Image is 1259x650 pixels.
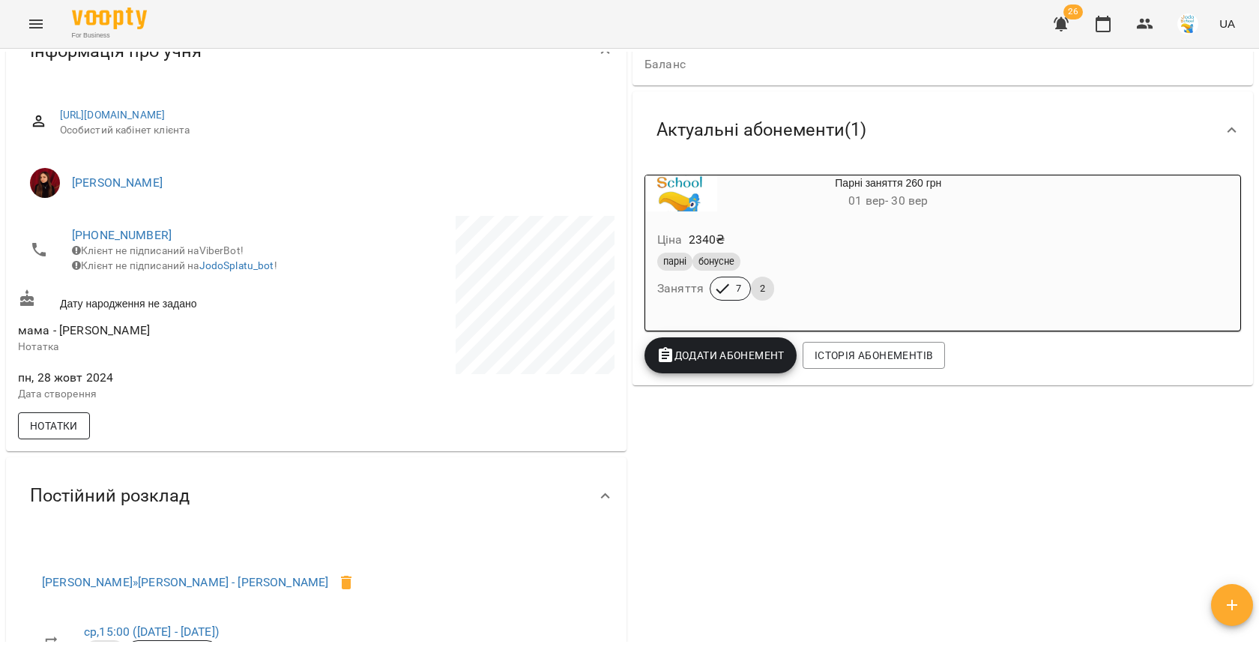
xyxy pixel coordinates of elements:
[42,575,328,589] a: [PERSON_NAME]»[PERSON_NAME] - [PERSON_NAME]
[18,6,54,42] button: Menu
[692,255,740,268] span: бонусне
[717,175,1060,211] div: Парні заняття 260 грн
[30,417,78,435] span: Нотатки
[72,228,172,242] a: [PHONE_NUMBER]
[751,282,774,295] span: 2
[72,175,163,190] a: [PERSON_NAME]
[803,342,945,369] button: Історія абонементів
[18,387,313,402] p: Дата створення
[1219,16,1235,31] span: UA
[18,412,90,439] button: Нотатки
[727,282,750,295] span: 7
[60,123,603,138] span: Особистий кабінет клієнта
[656,118,866,142] span: Актуальні абонементи ( 1 )
[60,109,166,121] a: [URL][DOMAIN_NAME]
[72,244,244,256] span: Клієнт не підписаний на ViberBot!
[72,31,147,40] span: For Business
[644,337,797,373] button: Додати Абонемент
[18,369,313,387] span: пн, 28 жовт 2024
[30,40,202,63] span: Інформація про учня
[72,7,147,29] img: Voopty Logo
[645,175,717,211] div: Парні заняття 260 грн
[6,457,627,535] div: Постійний розклад
[72,259,277,271] span: Клієнт не підписаний на !
[632,91,1253,169] div: Актуальні абонементи(1)
[30,168,60,198] img: Дарина Бондаренко
[645,175,1060,319] button: Парні заняття 260 грн01 вер- 30 верЦіна2340₴парнібонуснеЗаняття72
[657,278,704,299] h6: Заняття
[18,323,150,337] span: мама - [PERSON_NAME]
[657,255,692,268] span: парні
[848,193,928,208] span: 01 вер - 30 вер
[15,286,316,314] div: Дату народження не задано
[1213,10,1241,37] button: UA
[328,565,364,601] span: Видалити клієнта з групи Андраш-Федорінський для курсу Андраш - Федорінський?
[6,13,627,90] div: Інформація про учня
[644,55,1099,73] span: Баланс
[199,259,274,271] a: JodoSplatu_bot
[657,229,683,250] h6: Ціна
[1177,13,1198,34] img: 38072b7c2e4bcea27148e267c0c485b2.jpg
[18,340,313,355] p: Нотатка
[30,484,190,508] span: Постійний розклад
[815,346,933,364] span: Історія абонементів
[1063,4,1083,19] span: 26
[689,231,725,249] p: 2340 ₴
[84,625,219,639] a: ср,15:00 ([DATE] - [DATE])
[656,346,785,364] span: Додати Абонемент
